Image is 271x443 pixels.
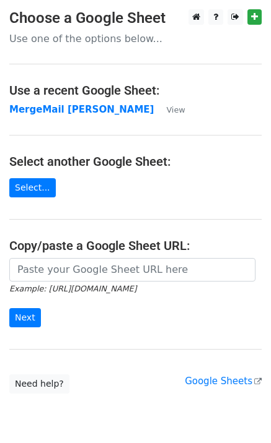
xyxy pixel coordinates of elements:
[9,238,262,253] h4: Copy/paste a Google Sheet URL:
[9,154,262,169] h4: Select another Google Sheet:
[9,83,262,98] h4: Use a recent Google Sheet:
[154,104,185,115] a: View
[9,374,69,394] a: Need help?
[9,284,136,293] small: Example: [URL][DOMAIN_NAME]
[9,308,41,327] input: Next
[185,376,262,387] a: Google Sheets
[9,104,154,115] a: MergeMail [PERSON_NAME]
[9,258,255,282] input: Paste your Google Sheet URL here
[9,9,262,27] h3: Choose a Google Sheet
[166,105,185,114] small: View
[9,178,56,197] a: Select...
[9,32,262,45] p: Use one of the options below...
